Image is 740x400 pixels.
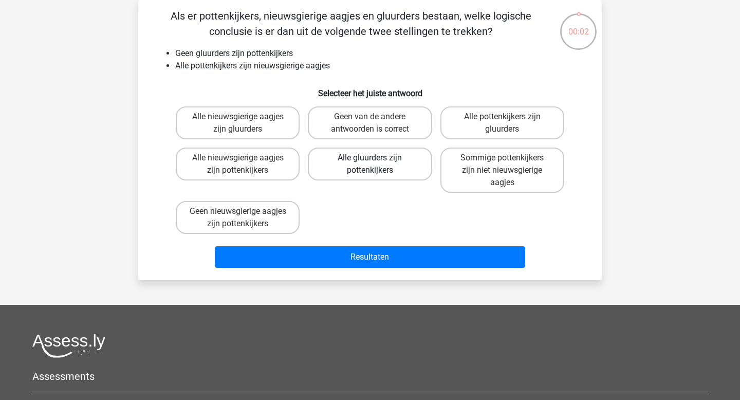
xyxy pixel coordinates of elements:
li: Geen gluurders zijn pottenkijkers [175,47,585,60]
label: Geen nieuwsgierige aagjes zijn pottenkijkers [176,201,300,234]
div: 00:02 [559,12,598,38]
h5: Assessments [32,370,708,383]
label: Alle nieuwsgierige aagjes zijn pottenkijkers [176,148,300,180]
label: Sommige pottenkijkers zijn niet nieuwsgierige aagjes [440,148,564,193]
li: Alle pottenkijkers zijn nieuwsgierige aagjes [175,60,585,72]
p: Als er pottenkijkers, nieuwsgierige aagjes en gluurders bestaan, welke logische conclusie is er d... [155,8,547,39]
label: Geen van de andere antwoorden is correct [308,106,432,139]
h6: Selecteer het juiste antwoord [155,80,585,98]
label: Alle pottenkijkers zijn gluurders [440,106,564,139]
label: Alle gluurders zijn pottenkijkers [308,148,432,180]
button: Resultaten [215,246,526,268]
label: Alle nieuwsgierige aagjes zijn gluurders [176,106,300,139]
img: Assessly logo [32,334,105,358]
